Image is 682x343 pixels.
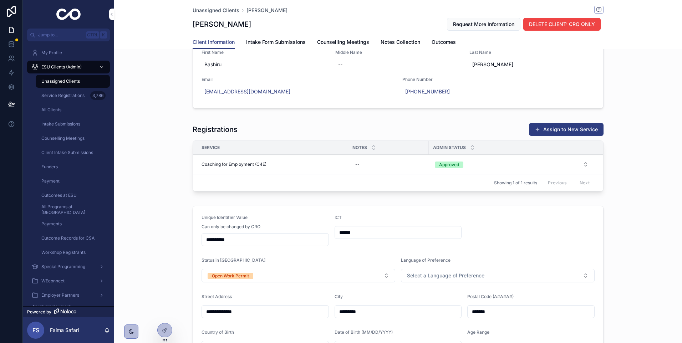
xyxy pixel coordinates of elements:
[36,89,110,102] a: Service Registrations3,786
[202,162,344,167] a: Coaching for Employment (C4E)
[202,50,327,55] span: First Name
[204,88,290,95] a: [EMAIL_ADDRESS][DOMAIN_NAME]
[27,46,110,59] a: My Profile
[41,178,60,184] span: Payment
[335,50,460,55] span: Middle Name
[36,217,110,230] a: Payments
[202,215,248,220] span: Unique Identifier Value
[90,91,106,100] div: 3,786
[246,39,306,46] span: Intake Form Submissions
[202,294,232,299] span: Street Address
[193,7,239,14] a: Unassigned Clients
[86,31,99,39] span: Ctrl
[246,36,306,50] a: Intake Form Submissions
[453,21,514,28] span: Request More Information
[36,246,110,259] a: Workshop Registrants
[41,221,62,227] span: Payments
[33,304,93,315] span: Youth Employment Connections
[467,329,489,335] span: Age Range
[36,132,110,145] a: Counselling Meetings
[41,204,103,215] span: All Programs at [GEOGRAPHIC_DATA]
[41,250,86,255] span: Workshop Registrants
[335,294,343,299] span: City
[432,39,456,46] span: Outcomes
[202,77,394,82] span: Email
[41,193,77,198] span: Outcomes at ESU
[338,61,342,68] div: --
[36,160,110,173] a: Funders
[193,40,603,108] a: First NameBashiruMiddle Name--Last Name[PERSON_NAME]Email[EMAIL_ADDRESS][DOMAIN_NAME]Phone Number...
[38,32,83,38] span: Jump to...
[101,32,106,38] span: K
[27,309,51,315] span: Powered by
[36,203,110,216] a: All Programs at [GEOGRAPHIC_DATA]
[317,36,369,50] a: Counselling Meetings
[32,326,39,334] span: FS
[41,50,62,56] span: My Profile
[402,77,595,82] span: Phone Number
[335,329,393,335] span: Date of Birth (MM/DD/YYYY)
[432,36,456,50] a: Outcomes
[317,39,369,46] span: Counselling Meetings
[202,257,265,263] span: Status in [GEOGRAPHIC_DATA]
[381,36,420,50] a: Notes Collection
[27,61,110,73] a: ESU Clients (Admin)
[523,18,601,31] button: DELETE CLIENT: CRO ONLY
[36,146,110,159] a: Client Intake Submissions
[41,78,80,84] span: Unassigned Clients
[193,124,238,134] h1: Registrations
[355,162,360,167] div: --
[335,215,342,220] span: ICT
[27,289,110,302] a: Employer Partners
[439,162,459,168] div: Approved
[56,9,81,20] img: App logo
[472,61,592,68] span: [PERSON_NAME]
[27,303,110,316] a: Youth Employment Connections
[352,159,424,170] a: --
[27,275,110,287] a: WEconnect
[202,329,234,335] span: Country of Birth
[27,29,110,41] button: Jump to...CtrlK
[41,93,85,98] span: Service Registrations
[193,39,235,46] span: Client Information
[41,164,58,170] span: Funders
[36,189,110,202] a: Outcomes at ESU
[36,75,110,88] a: Unassigned Clients
[429,158,595,171] a: Select Button
[494,180,537,186] span: Showing 1 of 1 results
[467,294,514,299] span: Postal Code (A#A#A#)
[36,118,110,130] a: Intake Submissions
[193,19,251,29] h1: [PERSON_NAME]
[433,145,466,150] span: Admin Status
[529,123,604,136] button: Assign to New Service
[50,327,79,334] p: Faima Safari
[447,18,520,31] button: Request More Information
[41,278,65,284] span: WEconnect
[41,107,61,113] span: All Clients
[41,292,79,298] span: Employer Partners
[36,175,110,188] a: Payment
[41,121,80,127] span: Intake Submissions
[401,269,595,282] button: Select Button
[202,269,395,282] button: Select Button
[41,150,93,155] span: Client Intake Submissions
[352,145,367,150] span: Notes
[204,61,324,68] span: Bashiru
[41,264,85,270] span: Special Programming
[41,235,95,241] span: Outcome Records for CSA
[23,306,114,317] a: Powered by
[36,232,110,245] a: Outcome Records for CSA
[27,260,110,273] a: Special Programming
[36,103,110,116] a: All Clients
[381,39,420,46] span: Notes Collection
[401,257,451,263] span: Language of Preference
[212,273,249,279] div: Open Work Permit
[202,224,260,230] span: Can only be changed by CRO
[246,7,287,14] a: [PERSON_NAME]
[405,88,450,95] a: [PHONE_NUMBER]
[469,50,595,55] span: Last Name
[193,36,235,49] a: Client Information
[23,41,114,306] div: scrollable content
